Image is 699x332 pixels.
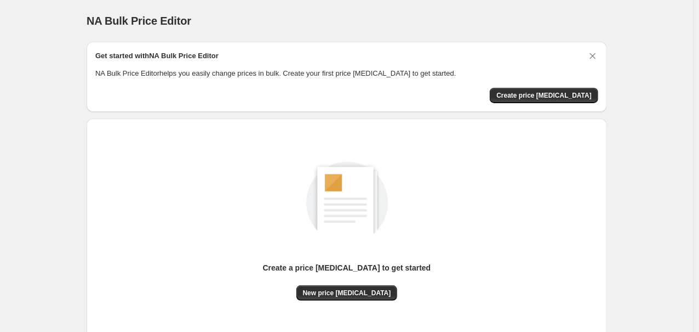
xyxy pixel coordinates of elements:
span: New price [MEDICAL_DATA] [303,289,391,297]
button: Dismiss card [587,50,598,61]
button: New price [MEDICAL_DATA] [296,285,398,301]
p: NA Bulk Price Editor helps you easily change prices in bulk. Create your first price [MEDICAL_DAT... [95,68,598,79]
h2: Get started with NA Bulk Price Editor [95,50,219,61]
p: Create a price [MEDICAL_DATA] to get started [263,262,431,273]
span: Create price [MEDICAL_DATA] [496,91,592,100]
button: Create price change job [490,88,598,103]
span: NA Bulk Price Editor [87,15,191,27]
